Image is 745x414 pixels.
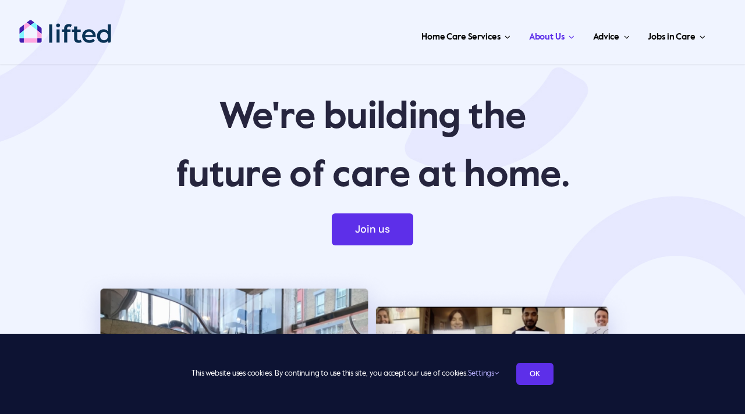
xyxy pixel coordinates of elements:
[19,19,112,31] a: lifted-logo
[648,28,695,47] span: Jobs in Care
[139,17,709,52] nav: Main Menu
[529,28,565,47] span: About Us
[421,28,500,47] span: Home Care Services
[516,363,554,385] a: OK
[590,17,633,52] a: Advice
[19,94,726,141] p: We're building the
[19,152,726,199] p: future of care at home.
[593,28,619,47] span: Advice
[468,370,499,377] a: Settings
[644,17,709,52] a: Jobs in Care
[332,213,413,245] a: Join us
[355,223,390,235] span: Join us
[418,17,514,52] a: Home Care Services
[191,365,498,383] span: This website uses cookies. By continuing to use this site, you accept our use of cookies.
[526,17,578,52] a: About Us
